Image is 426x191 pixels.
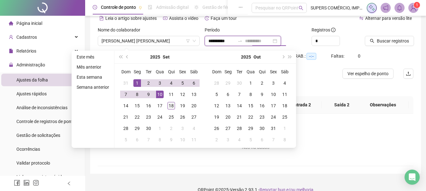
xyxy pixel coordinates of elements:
th: Qui [166,66,177,77]
div: 11 [167,91,175,98]
td: 2025-10-02 [256,77,268,89]
td: 2025-09-27 [188,111,200,123]
th: Sáb [188,66,200,77]
span: instagram [33,180,39,186]
th: Sáb [279,66,290,77]
td: 2025-09-24 [154,111,166,123]
div: 17 [156,102,164,110]
div: 9 [145,91,152,98]
td: 2025-09-16 [143,100,154,111]
th: Seg [222,66,234,77]
span: to [237,38,242,43]
td: 2025-09-12 [177,89,188,100]
div: 18 [167,102,175,110]
label: Período [205,26,224,33]
div: 24 [156,113,164,121]
div: 25 [281,113,289,121]
td: 2025-09-21 [120,111,131,123]
button: super-prev-year [117,51,124,63]
td: 2025-09-19 [177,100,188,111]
td: 2025-10-20 [222,111,234,123]
div: 7 [122,91,130,98]
div: 12 [179,91,186,98]
div: 6 [224,91,232,98]
th: Qua [245,66,256,77]
div: 10 [156,91,164,98]
button: month panel [254,51,261,63]
div: 15 [247,102,254,110]
td: 2025-10-01 [245,77,256,89]
div: 29 [133,125,141,132]
td: 2025-10-19 [211,111,222,123]
div: 8 [156,136,164,143]
td: 2025-10-03 [268,77,279,89]
td: 2025-09-29 [131,123,143,134]
th: Ter [234,66,245,77]
span: Link para registro rápido [16,174,64,179]
span: Leia o artigo sobre ajustes [105,16,157,21]
span: Ajustes rápidos [16,91,47,96]
div: 6 [258,136,266,143]
div: 20 [224,113,232,121]
div: 1 [156,125,164,132]
div: 19 [179,102,186,110]
th: Observações [357,96,409,114]
th: Entrada 2 [281,96,322,114]
td: 2025-10-31 [268,123,279,134]
div: 4 [281,79,289,87]
td: 2025-08-31 [120,77,131,89]
td: 2025-09-26 [177,111,188,123]
div: 15 [133,102,141,110]
td: 2025-10-10 [268,89,279,100]
span: info-circle [331,28,336,32]
span: notification [383,5,388,11]
td: 2025-09-09 [143,89,154,100]
td: 2025-09-05 [177,77,188,89]
div: 5 [122,136,130,143]
div: H. TRAB.: [287,53,331,60]
div: 4 [190,125,198,132]
button: Buscar registros [365,36,414,46]
div: 29 [224,79,232,87]
li: Esta semana [74,73,112,81]
td: 2025-09-23 [143,111,154,123]
td: 2025-11-01 [279,123,290,134]
span: facebook [14,180,20,186]
img: sparkle-icon.fc2bf0ac1784a2077858766a79e2daf3.svg [368,4,375,11]
button: next-year [279,51,286,63]
td: 2025-09-08 [131,89,143,100]
span: Gestão de férias [202,5,234,10]
div: 12 [213,102,220,110]
td: 2025-10-06 [222,89,234,100]
div: 10 [270,91,277,98]
span: Admissão digital [156,5,189,10]
td: 2025-11-08 [279,134,290,145]
td: 2025-10-27 [222,123,234,134]
td: 2025-09-02 [143,77,154,89]
div: Open Intercom Messenger [405,170,420,185]
span: Alternar para versão lite [365,16,412,21]
span: youtube [163,16,167,20]
span: Assista o vídeo [169,16,198,21]
div: 24 [270,113,277,121]
div: 11 [281,91,289,98]
td: 2025-10-10 [177,134,188,145]
td: 2025-10-14 [234,100,245,111]
td: 2025-10-08 [154,134,166,145]
div: 1 [247,79,254,87]
li: Mês anterior [74,63,112,71]
td: 2025-10-29 [245,123,256,134]
td: 2025-09-28 [211,77,222,89]
td: 2025-09-17 [154,100,166,111]
div: 8 [133,91,141,98]
td: 2025-11-04 [234,134,245,145]
span: upload [406,71,411,76]
div: 5 [179,79,186,87]
div: 7 [270,136,277,143]
div: 30 [145,125,152,132]
div: 26 [179,113,186,121]
span: Observações [362,101,404,108]
div: 23 [145,113,152,121]
div: 3 [270,79,277,87]
span: Cadastros [16,35,37,40]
